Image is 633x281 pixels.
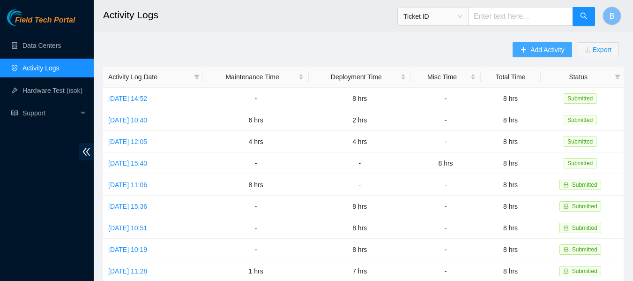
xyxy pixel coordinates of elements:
td: 2 hrs [309,109,411,131]
td: 8 hrs [481,174,541,196]
td: - [411,131,481,152]
span: Ticket ID [403,9,462,23]
td: - [411,217,481,239]
span: Add Activity [530,45,564,55]
span: Activity Log Date [108,72,190,82]
td: - [309,174,411,196]
span: Submitted [572,182,597,188]
a: [DATE] 10:40 [108,116,147,124]
span: filter [613,70,622,84]
td: 8 hrs [309,88,411,109]
td: - [411,196,481,217]
td: 8 hrs [481,239,541,260]
span: Field Tech Portal [15,16,75,25]
span: lock [563,225,569,231]
span: Submitted [564,115,596,125]
td: 8 hrs [481,109,541,131]
button: search [573,7,595,26]
td: 8 hrs [481,131,541,152]
td: - [411,88,481,109]
td: 8 hrs [309,239,411,260]
td: - [411,174,481,196]
input: Enter text here... [468,7,573,26]
td: 8 hrs [309,196,411,217]
td: - [203,196,309,217]
a: [DATE] 10:19 [108,246,147,253]
a: Hardware Test (isok) [22,87,82,94]
a: [DATE] 15:36 [108,203,147,210]
span: Submitted [572,225,597,231]
td: - [411,109,481,131]
span: plus [520,46,527,54]
td: - [203,239,309,260]
td: 4 hrs [203,131,309,152]
span: Support [22,104,78,122]
img: Akamai Technologies [7,9,47,26]
td: 8 hrs [411,152,481,174]
a: [DATE] 11:28 [108,267,147,275]
td: 8 hrs [309,217,411,239]
span: Status [546,72,611,82]
span: filter [194,74,200,80]
a: Data Centers [22,42,61,49]
a: Activity Logs [22,64,60,72]
td: - [309,152,411,174]
th: Total Time [481,67,541,88]
button: B [603,7,621,25]
span: Submitted [572,203,597,210]
a: [DATE] 10:51 [108,224,147,232]
td: 4 hrs [309,131,411,152]
span: lock [563,204,569,209]
button: plusAdd Activity [513,42,572,57]
span: lock [563,247,569,252]
span: Submitted [564,93,596,104]
span: Submitted [564,137,596,147]
td: 8 hrs [481,88,541,109]
td: 8 hrs [203,174,309,196]
span: filter [192,70,201,84]
a: Akamai TechnologiesField Tech Portal [7,17,75,29]
td: 8 hrs [481,217,541,239]
span: double-left [79,143,94,160]
a: [DATE] 12:05 [108,138,147,145]
a: [DATE] 11:06 [108,181,147,189]
span: read [11,110,18,116]
span: Submitted [572,246,597,253]
td: - [203,88,309,109]
td: - [203,152,309,174]
button: downloadExport [577,42,619,57]
td: 8 hrs [481,152,541,174]
span: lock [563,268,569,274]
td: - [203,217,309,239]
span: B [610,10,615,22]
span: filter [615,74,620,80]
span: search [580,12,588,21]
a: [DATE] 15:40 [108,159,147,167]
td: 6 hrs [203,109,309,131]
span: Submitted [572,268,597,274]
span: lock [563,182,569,188]
td: - [411,239,481,260]
a: [DATE] 14:52 [108,95,147,102]
span: Submitted [564,158,596,168]
td: 8 hrs [481,196,541,217]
